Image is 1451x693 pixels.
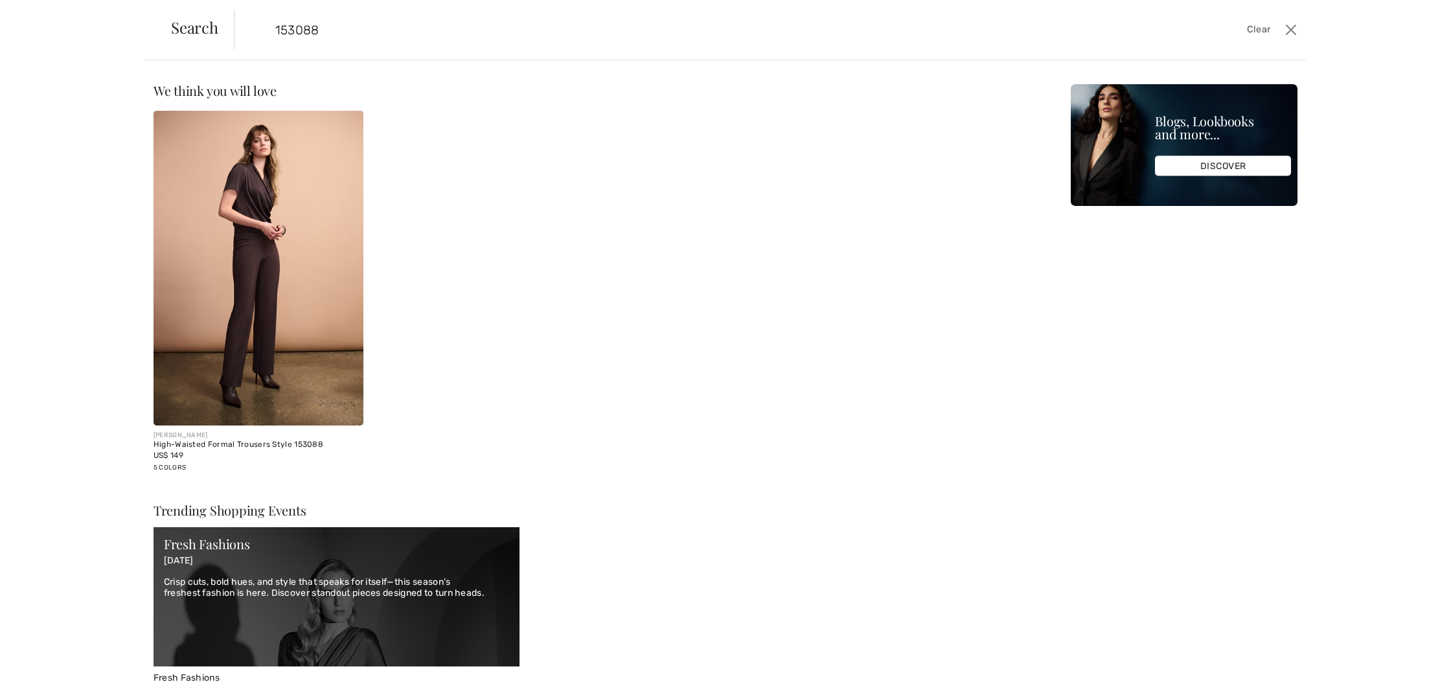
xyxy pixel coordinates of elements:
span: US$ 149 [154,451,183,460]
div: Trending Shopping Events [154,504,520,517]
div: DISCOVER [1155,156,1291,176]
p: [DATE] [164,556,509,567]
span: Fresh Fashions [154,672,220,683]
span: 5 Colors [154,464,186,471]
img: High-Waisted Formal Trousers Style 153088. Black [154,111,363,426]
div: High-Waisted Formal Trousers Style 153088 [154,440,363,449]
span: Search [171,19,218,35]
div: [PERSON_NAME] [154,431,363,440]
a: Fresh Fashions Fresh Fashions [DATE] Crisp cuts, bold hues, and style that speaks for itself—this... [154,527,520,683]
span: We think you will love [154,82,277,99]
button: Close [1281,19,1301,40]
div: Blogs, Lookbooks and more... [1155,115,1291,141]
span: Chat [30,9,57,21]
p: Crisp cuts, bold hues, and style that speaks for itself—this season’s freshest fashion is here. D... [164,577,509,599]
span: Clear [1247,23,1271,37]
img: Blogs, Lookbooks and more... [1071,84,1297,206]
input: TYPE TO SEARCH [266,10,1027,49]
div: Fresh Fashions [164,538,509,551]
